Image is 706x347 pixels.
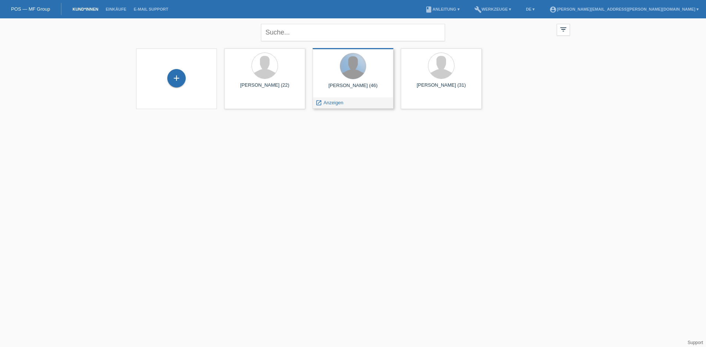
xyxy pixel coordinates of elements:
[261,24,445,41] input: Suche...
[522,7,538,11] a: DE ▾
[315,100,322,106] i: launch
[318,83,388,94] div: [PERSON_NAME] (46)
[425,6,432,13] i: book
[688,340,703,345] a: Support
[69,7,102,11] a: Kund*innen
[421,7,463,11] a: bookAnleitung ▾
[102,7,130,11] a: Einkäufe
[471,7,515,11] a: buildWerkzeuge ▾
[407,82,476,94] div: [PERSON_NAME] (31)
[11,6,50,12] a: POS — MF Group
[474,6,482,13] i: build
[230,82,299,94] div: [PERSON_NAME] (22)
[546,7,702,11] a: account_circle[PERSON_NAME][EMAIL_ADDRESS][PERSON_NAME][DOMAIN_NAME] ▾
[324,100,343,105] span: Anzeigen
[315,100,343,105] a: launch Anzeigen
[168,72,185,84] div: Kund*in hinzufügen
[130,7,172,11] a: E-Mail Support
[559,25,567,33] i: filter_list
[549,6,557,13] i: account_circle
